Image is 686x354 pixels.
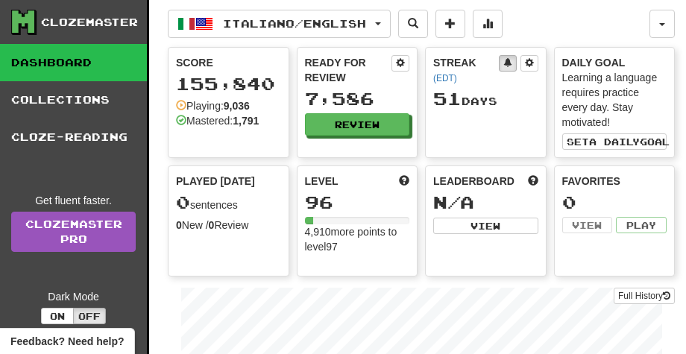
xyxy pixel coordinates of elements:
div: 96 [305,193,410,212]
strong: 1,791 [233,115,259,127]
span: This week in points, UTC [528,174,538,189]
button: Add sentence to collection [435,10,465,38]
button: View [433,218,538,234]
button: Review [305,113,410,136]
div: 155,840 [176,75,281,93]
div: sentences [176,193,281,212]
span: Italiano / English [223,17,366,30]
div: New / Review [176,218,281,233]
span: Open feedback widget [10,334,124,349]
button: More stats [473,10,503,38]
div: Score [176,55,281,70]
button: Full History [614,288,675,304]
div: Get fluent faster. [11,193,136,208]
div: Favorites [562,174,667,189]
div: Mastered: [176,113,259,128]
a: ClozemasterPro [11,212,136,252]
button: View [562,217,613,233]
div: Daily Goal [562,55,667,70]
div: 7,586 [305,89,410,108]
div: Day s [433,89,538,109]
span: 51 [433,88,462,109]
button: Play [616,217,667,233]
div: Playing: [176,98,250,113]
span: 0 [176,192,190,212]
button: Seta dailygoal [562,133,667,150]
span: N/A [433,192,474,212]
strong: 0 [209,219,215,231]
div: 4,910 more points to level 97 [305,224,410,254]
a: (EDT) [433,73,457,83]
div: 0 [562,193,667,212]
div: Learning a language requires practice every day. Stay motivated! [562,70,667,130]
strong: 9,036 [224,100,250,112]
span: Played [DATE] [176,174,255,189]
div: Ready for Review [305,55,392,85]
div: Streak [433,55,499,85]
button: On [41,308,74,324]
span: Leaderboard [433,174,514,189]
button: Italiano/English [168,10,391,38]
div: Dark Mode [11,289,136,304]
button: Search sentences [398,10,428,38]
strong: 0 [176,219,182,231]
button: Off [73,308,106,324]
span: Level [305,174,339,189]
div: Clozemaster [41,15,138,30]
span: Score more points to level up [399,174,409,189]
span: a daily [589,136,640,147]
